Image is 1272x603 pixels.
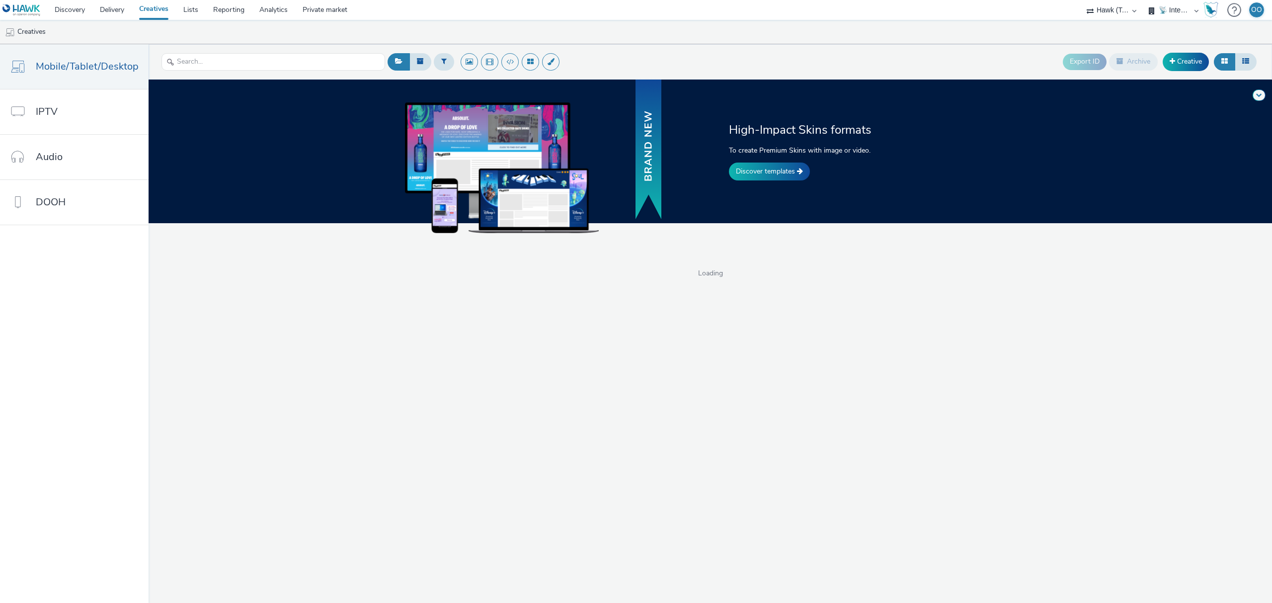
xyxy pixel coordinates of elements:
[36,104,58,119] span: IPTV
[161,53,385,71] input: Search...
[729,163,810,180] a: Discover templates
[36,150,63,164] span: Audio
[2,4,41,16] img: undefined Logo
[36,59,139,74] span: Mobile/Tablet/Desktop
[5,27,15,37] img: mobile
[405,102,599,233] img: example of skins on dekstop, tablet and mobile devices
[729,122,1005,138] h2: High-Impact Skins formats
[634,78,663,222] img: banner with new text
[1235,53,1257,70] button: Table
[1109,53,1158,70] button: Archive
[729,145,1005,156] p: To create Premium Skins with image or video.
[36,195,66,209] span: DOOH
[1203,2,1222,18] a: Hawk Academy
[1203,2,1218,18] img: Hawk Academy
[149,268,1272,278] span: Loading
[1214,53,1235,70] button: Grid
[1251,2,1262,17] div: OO
[1163,53,1209,71] a: Creative
[1063,54,1107,70] button: Export ID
